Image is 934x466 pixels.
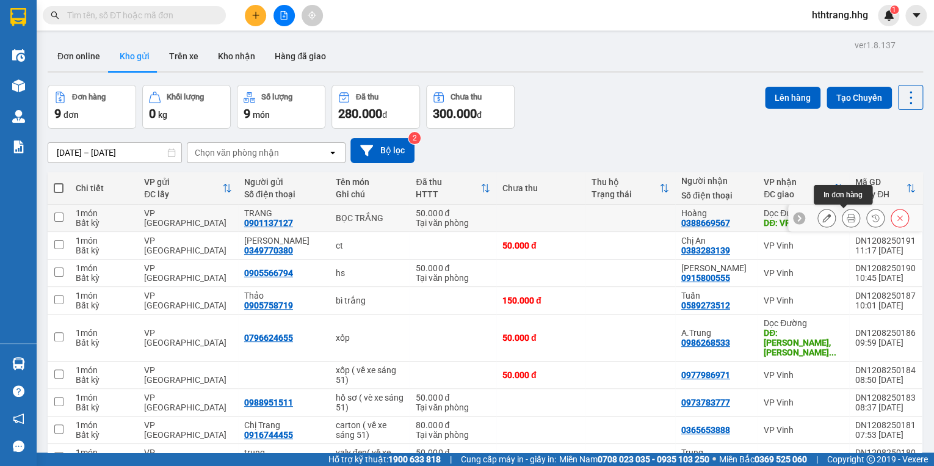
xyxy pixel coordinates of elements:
button: Hàng đã giao [265,42,336,71]
div: VP [GEOGRAPHIC_DATA] [144,236,232,255]
div: Mã GD [855,177,906,187]
div: 50.000 đ [502,370,579,380]
button: caret-down [905,5,927,26]
div: 80.000 đ [416,420,490,430]
img: logo [6,51,21,111]
div: Thu hộ [592,177,659,187]
div: 1 món [76,236,132,246]
div: VP gửi [144,177,222,187]
div: Hoàng [681,208,751,218]
span: hthtrang.hhg [802,7,878,23]
span: message [13,440,24,452]
span: 1 [892,5,896,14]
div: ver 1.8.137 [855,38,896,52]
div: Đơn hàng [72,93,106,101]
div: VP [GEOGRAPHIC_DATA] [144,393,232,412]
div: Trung [681,448,751,457]
th: Toggle SortBy [585,172,675,205]
button: Chưa thu300.000đ [426,85,515,129]
div: Ghi chú [336,189,404,199]
div: Sửa đơn hàng [817,209,836,227]
div: In đơn hàng [814,185,872,205]
div: carton ( về xe sáng 51) [336,420,404,440]
div: Số lượng [261,93,292,101]
div: Bất kỳ [76,375,132,385]
div: VP [GEOGRAPHIC_DATA] [144,365,232,385]
div: 0388669567 [681,218,730,228]
button: Khối lượng0kg [142,85,231,129]
span: aim [308,11,316,20]
span: 9 [54,106,61,121]
div: VP [GEOGRAPHIC_DATA] [144,291,232,310]
div: VP Vinh [764,453,843,462]
div: 50.000 đ [502,241,579,250]
div: Thanh Trí [244,236,324,246]
div: VP Vinh [764,398,843,407]
div: 1 món [76,420,132,430]
div: 0905758719 [244,300,293,310]
div: HTTT [416,189,480,199]
svg: open [328,148,338,158]
div: DN1208250180 [855,448,916,457]
div: 0986268533 [681,338,730,348]
div: 1 món [76,263,132,273]
button: Lên hàng [765,87,820,109]
div: VP [GEOGRAPHIC_DATA] [144,208,232,228]
div: Tại văn phòng [416,402,490,412]
div: Người gửi [244,177,324,187]
button: Đơn hàng9đơn [48,85,136,129]
button: Đã thu280.000đ [331,85,420,129]
div: DN1208250191 [855,236,916,246]
button: Bộ lọc [350,138,415,163]
span: notification [13,413,24,424]
div: 1 món [76,448,132,457]
div: 10:01 [DATE] [855,300,916,310]
span: Cung cấp máy in - giấy in: [461,453,556,466]
div: Tại văn phòng [416,273,490,283]
div: hồ sơ ( vè xe sáng 51) [336,393,404,412]
img: warehouse-icon [12,79,25,92]
span: search [51,11,59,20]
div: 0589273512 [681,300,730,310]
div: Số điện thoại [681,191,751,200]
div: VP Vinh [764,370,843,380]
img: logo-vxr [10,8,26,26]
button: Số lượng9món [237,85,325,129]
div: 50.000 đ [502,333,579,343]
div: 0977986971 [681,370,730,380]
div: Người nhận [681,176,751,186]
div: Ngày ĐH [855,189,906,199]
button: Tạo Chuyến [827,87,892,109]
div: VP Vinh [764,296,843,305]
strong: 0708 023 035 - 0935 103 250 [598,454,709,464]
strong: 1900 633 818 [388,454,441,464]
div: ĐC lấy [144,189,222,199]
div: 0988951511 [244,398,293,407]
strong: HÃNG XE HẢI HOÀNG GIA [31,12,107,38]
span: Hỗ trợ kỹ thuật: [328,453,441,466]
div: Khối lượng [167,93,204,101]
div: DN1208250186 [855,328,916,338]
div: 50.000 đ [416,208,490,218]
div: 150.000 đ [502,296,579,305]
div: ct [336,241,404,250]
div: 08:50 [DATE] [855,375,916,385]
div: VP [GEOGRAPHIC_DATA] [144,420,232,440]
div: Số điện thoại [244,189,324,199]
div: Chị Trang [244,420,324,430]
div: 07:53 [DATE] [855,430,916,440]
div: Tuấn [681,291,751,300]
div: bì trắng [336,296,404,305]
div: trung [244,448,324,457]
div: 50.000 đ [416,393,490,402]
div: Thảo [244,291,324,300]
input: Select a date range. [48,143,181,162]
div: VP Vinh [764,241,843,250]
div: 09:59 [DATE] [855,338,916,348]
div: 1 món [76,393,132,402]
div: xốp ( về xe sáng 51) [336,365,404,385]
div: 1 món [76,291,132,300]
button: Đơn online [48,42,110,71]
div: DN1208250184 [855,365,916,375]
div: 0973783777 [681,398,730,407]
